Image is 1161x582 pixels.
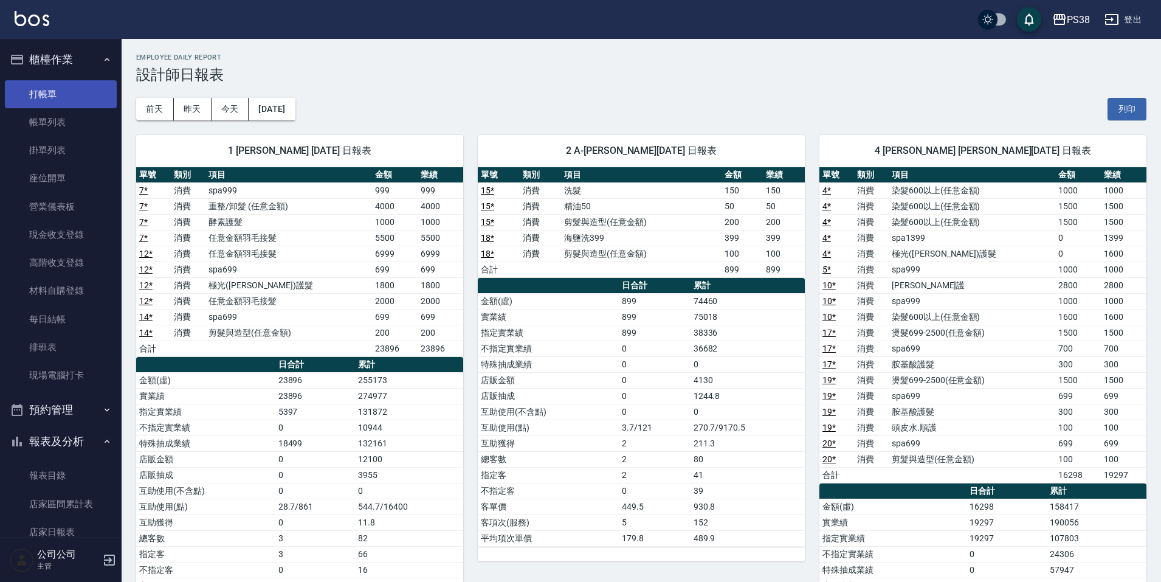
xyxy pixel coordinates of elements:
[1055,262,1101,277] td: 1000
[854,167,889,183] th: 類別
[171,262,205,277] td: 消費
[1101,467,1146,483] td: 19297
[492,145,790,157] span: 2 A-[PERSON_NAME][DATE] 日報表
[478,262,520,277] td: 合計
[5,462,117,490] a: 報表目錄
[10,548,34,572] img: Person
[355,467,463,483] td: 3955
[889,167,1055,183] th: 項目
[249,98,295,120] button: [DATE]
[5,136,117,164] a: 掛單列表
[1055,293,1101,309] td: 1000
[854,451,889,467] td: 消費
[136,435,275,451] td: 特殊抽成業績
[205,325,372,341] td: 剪髮與造型(任意金額)
[1101,404,1146,420] td: 300
[372,182,418,198] td: 999
[722,167,763,183] th: 金額
[171,167,205,183] th: 類別
[418,182,463,198] td: 999
[722,214,763,230] td: 200
[5,44,117,75] button: 櫃檯作業
[136,54,1146,61] h2: Employee Daily Report
[966,483,1046,499] th: 日合計
[854,277,889,293] td: 消費
[136,546,275,562] td: 指定客
[1047,530,1146,546] td: 107803
[619,388,691,404] td: 0
[1055,246,1101,262] td: 0
[1101,341,1146,356] td: 700
[1055,356,1101,372] td: 300
[819,514,967,530] td: 實業績
[275,530,355,546] td: 3
[1017,7,1041,32] button: save
[355,372,463,388] td: 255173
[1055,372,1101,388] td: 1500
[763,262,805,277] td: 899
[171,214,205,230] td: 消費
[889,309,1055,325] td: 染髮600以上(任意金額)
[1101,198,1146,214] td: 1500
[763,182,805,198] td: 150
[418,277,463,293] td: 1800
[763,167,805,183] th: 業績
[619,499,691,514] td: 449.5
[889,182,1055,198] td: 染髮600以上(任意金額)
[691,514,805,530] td: 152
[763,230,805,246] td: 399
[1055,230,1101,246] td: 0
[136,372,275,388] td: 金額(虛)
[561,198,721,214] td: 精油50
[174,98,212,120] button: 昨天
[205,246,372,262] td: 任意金額羽毛接髮
[478,530,619,546] td: 平均項次單價
[1101,325,1146,341] td: 1500
[205,309,372,325] td: spa699
[136,451,275,467] td: 店販金額
[355,514,463,530] td: 11.8
[136,404,275,420] td: 指定實業績
[1047,499,1146,514] td: 158417
[205,230,372,246] td: 任意金額羽毛接髮
[478,325,619,341] td: 指定實業績
[619,293,691,309] td: 899
[520,246,562,262] td: 消費
[1067,12,1090,27] div: PS38
[1101,277,1146,293] td: 2800
[619,309,691,325] td: 899
[619,356,691,372] td: 0
[1055,167,1101,183] th: 金額
[5,394,117,426] button: 預約管理
[136,98,174,120] button: 前天
[722,230,763,246] td: 399
[136,467,275,483] td: 店販抽成
[275,483,355,499] td: 0
[691,499,805,514] td: 930.8
[854,372,889,388] td: 消費
[561,230,721,246] td: 海鹽洗399
[854,262,889,277] td: 消費
[854,230,889,246] td: 消費
[1101,293,1146,309] td: 1000
[889,198,1055,214] td: 染髮600以上(任意金額)
[1047,514,1146,530] td: 190056
[355,451,463,467] td: 12100
[854,435,889,451] td: 消費
[5,277,117,305] a: 材料自購登錄
[275,562,355,578] td: 0
[212,98,249,120] button: 今天
[275,467,355,483] td: 0
[478,341,619,356] td: 不指定實業績
[691,483,805,499] td: 39
[691,435,805,451] td: 211.3
[619,404,691,420] td: 0
[478,309,619,325] td: 實業績
[763,246,805,262] td: 100
[275,420,355,435] td: 0
[889,435,1055,451] td: spa699
[275,388,355,404] td: 23896
[619,325,691,341] td: 899
[691,420,805,435] td: 270.7/9170.5
[520,167,562,183] th: 類別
